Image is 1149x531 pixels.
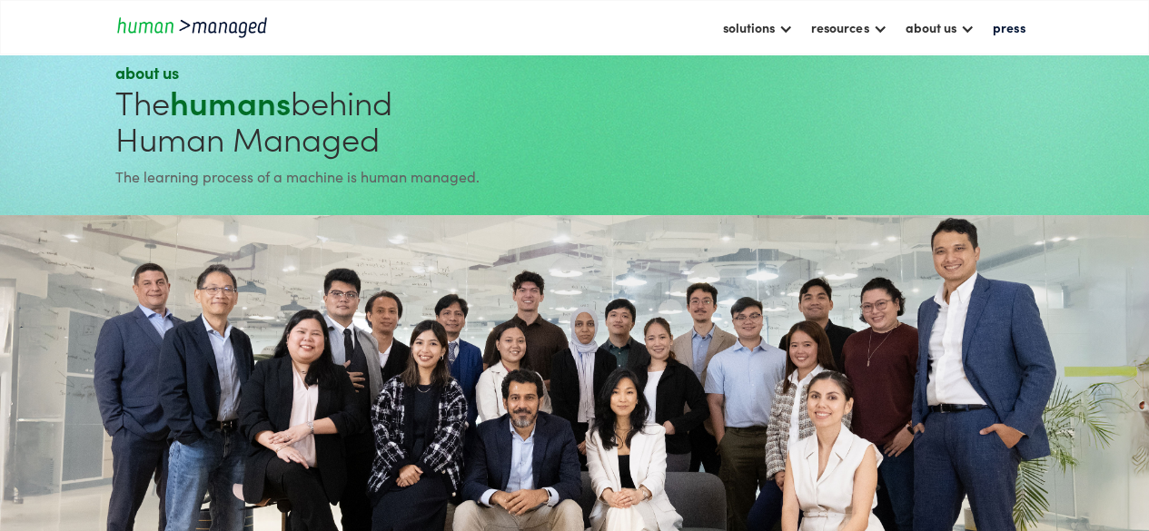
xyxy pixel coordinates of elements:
div: about us [896,12,983,43]
strong: humans [170,78,291,124]
div: about us [905,16,956,38]
div: resources [811,16,868,38]
h1: The behind Human Managed [115,84,568,156]
div: about us [115,62,568,84]
div: solutions [714,12,802,43]
div: solutions [723,16,775,38]
div: The learning process of a machine is human managed. [115,165,568,187]
div: resources [802,12,896,43]
a: press [983,12,1034,43]
a: home [115,15,279,39]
